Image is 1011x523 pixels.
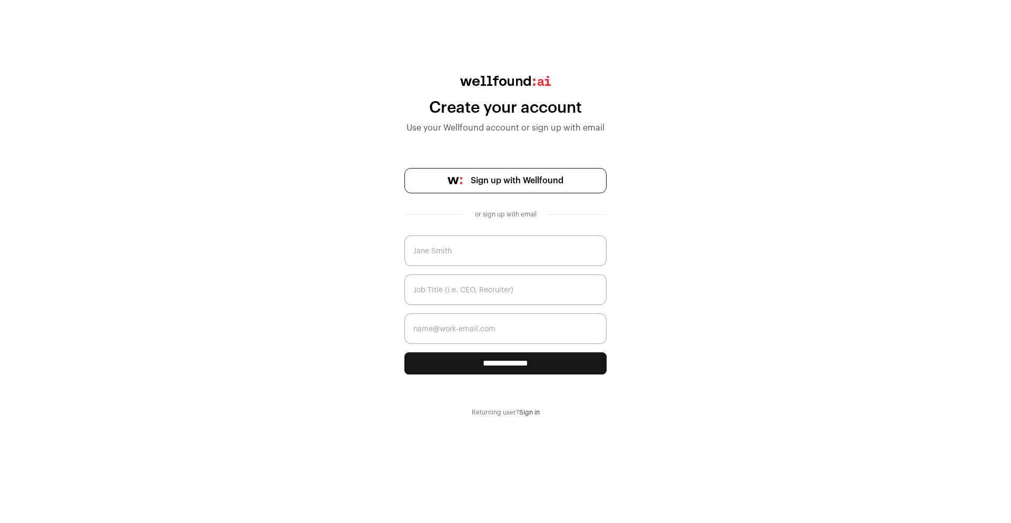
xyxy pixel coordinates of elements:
div: Use your Wellfound account or sign up with email [404,122,607,134]
a: Sign in [519,409,540,416]
img: wellfound:ai [460,76,551,86]
div: Create your account [404,98,607,117]
input: name@work-email.com [404,313,607,344]
input: Job Title (i.e. CEO, Recruiter) [404,274,607,305]
input: Jane Smith [404,235,607,266]
a: Sign up with Wellfound [404,168,607,193]
img: wellfound-symbol-flush-black-fb3c872781a75f747ccb3a119075da62bfe97bd399995f84a933054e44a575c4.png [448,177,462,184]
span: Sign up with Wellfound [471,174,563,187]
div: or sign up with email [472,210,539,219]
div: Returning user? [404,408,607,417]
